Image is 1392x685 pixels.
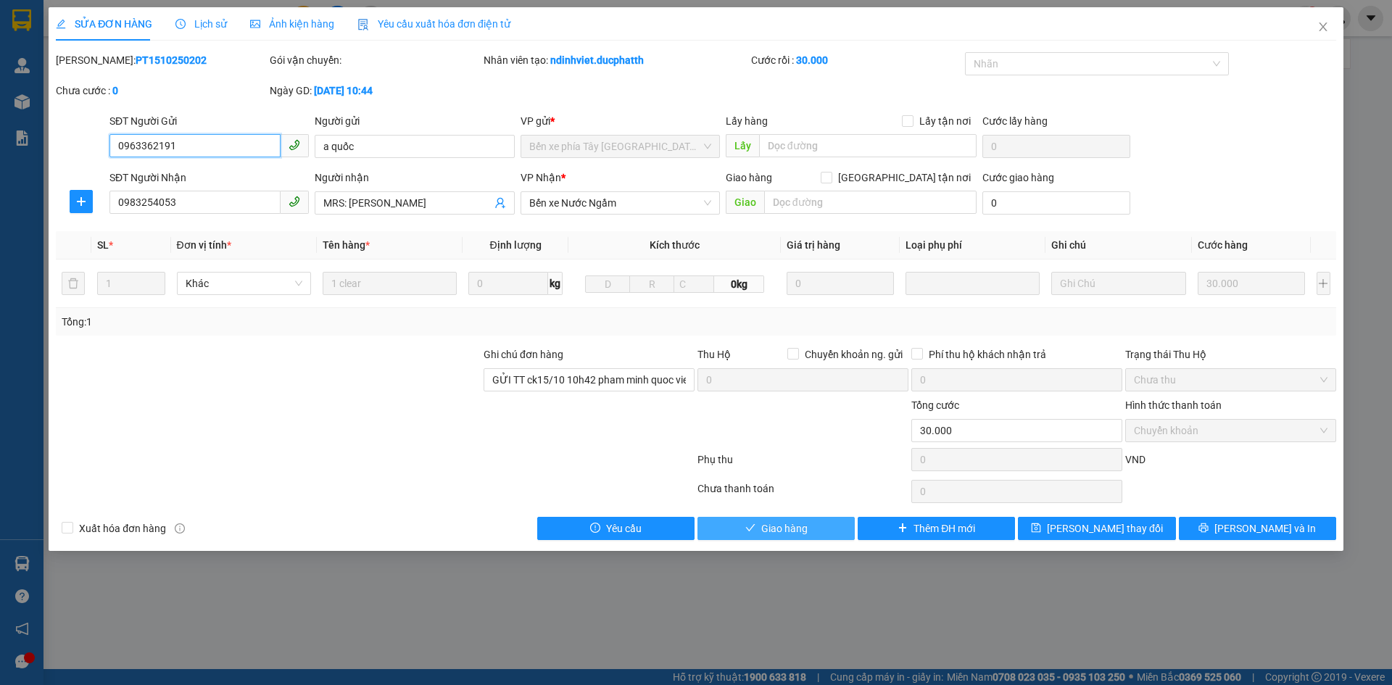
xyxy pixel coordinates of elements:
[696,481,910,506] div: Chưa thanh toán
[1317,21,1329,33] span: close
[1198,523,1209,534] span: printer
[289,196,300,207] span: phone
[323,272,457,295] input: VD: Bàn, Ghế
[136,54,207,66] b: PT1510250202
[1303,7,1343,48] button: Close
[1198,239,1248,251] span: Cước hàng
[315,113,514,129] div: Người gửi
[529,192,711,214] span: Bến xe Nước Ngầm
[696,452,910,477] div: Phụ thu
[787,239,840,251] span: Giá trị hàng
[629,275,674,293] input: R
[745,523,755,534] span: check
[1214,520,1316,536] span: [PERSON_NAME] và In
[650,239,700,251] span: Kích thước
[726,191,764,214] span: Giao
[585,275,630,293] input: D
[175,523,185,534] span: info-circle
[913,520,975,536] span: Thêm ĐH mới
[982,172,1054,183] label: Cước giao hàng
[56,18,152,30] span: SỬA ĐƠN HÀNG
[550,54,644,66] b: ndinhviet.ducphatth
[751,52,962,68] div: Cước rồi :
[982,135,1130,158] input: Cước lấy hàng
[726,115,768,127] span: Lấy hàng
[62,314,537,330] div: Tổng: 1
[250,18,334,30] span: Ảnh kiện hàng
[521,113,720,129] div: VP gửi
[900,231,1045,260] th: Loại phụ phí
[177,239,231,251] span: Đơn vị tính
[314,85,373,96] b: [DATE] 10:44
[1179,517,1336,540] button: printer[PERSON_NAME] và In
[858,517,1015,540] button: plusThêm ĐH mới
[73,520,172,536] span: Xuất hóa đơn hàng
[726,172,772,183] span: Giao hàng
[109,170,309,186] div: SĐT Người Nhận
[494,197,506,209] span: user-add
[1317,272,1330,295] button: plus
[697,349,731,360] span: Thu Hộ
[1125,346,1336,362] div: Trạng thái Thu Hộ
[1047,520,1163,536] span: [PERSON_NAME] thay đổi
[270,83,481,99] div: Ngày GD:
[1134,420,1327,441] span: Chuyển khoản
[1125,454,1145,465] span: VND
[521,172,561,183] span: VP Nhận
[714,275,763,293] span: 0kg
[796,54,828,66] b: 30.000
[911,399,959,411] span: Tổng cước
[62,272,85,295] button: delete
[548,272,563,295] span: kg
[1125,399,1222,411] label: Hình thức thanh toán
[982,191,1130,215] input: Cước giao hàng
[270,52,481,68] div: Gói vận chuyển:
[537,517,695,540] button: exclamation-circleYêu cầu
[489,239,541,251] span: Định lượng
[982,115,1048,127] label: Cước lấy hàng
[484,368,695,391] input: Ghi chú đơn hàng
[56,83,267,99] div: Chưa cước :
[56,19,66,29] span: edit
[250,19,260,29] span: picture
[112,85,118,96] b: 0
[759,134,977,157] input: Dọc đường
[70,190,93,213] button: plus
[484,52,748,68] div: Nhân viên tạo:
[186,273,302,294] span: Khác
[56,52,267,68] div: [PERSON_NAME]:
[1045,231,1191,260] th: Ghi chú
[590,523,600,534] span: exclamation-circle
[484,349,563,360] label: Ghi chú đơn hàng
[674,275,714,293] input: C
[1031,523,1041,534] span: save
[1051,272,1185,295] input: Ghi Chú
[289,139,300,151] span: phone
[97,239,109,251] span: SL
[799,346,908,362] span: Chuyển khoản ng. gửi
[726,134,759,157] span: Lấy
[1134,369,1327,391] span: Chưa thu
[357,19,369,30] img: icon
[697,517,855,540] button: checkGiao hàng
[761,520,808,536] span: Giao hàng
[529,136,711,157] span: Bến xe phía Tây Thanh Hóa
[70,196,92,207] span: plus
[109,113,309,129] div: SĐT Người Gửi
[315,170,514,186] div: Người nhận
[1018,517,1175,540] button: save[PERSON_NAME] thay đổi
[323,239,370,251] span: Tên hàng
[832,170,977,186] span: [GEOGRAPHIC_DATA] tận nơi
[606,520,642,536] span: Yêu cầu
[787,272,895,295] input: 0
[898,523,908,534] span: plus
[913,113,977,129] span: Lấy tận nơi
[923,346,1052,362] span: Phí thu hộ khách nhận trả
[175,19,186,29] span: clock-circle
[764,191,977,214] input: Dọc đường
[1198,272,1306,295] input: 0
[357,18,510,30] span: Yêu cầu xuất hóa đơn điện tử
[175,18,227,30] span: Lịch sử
